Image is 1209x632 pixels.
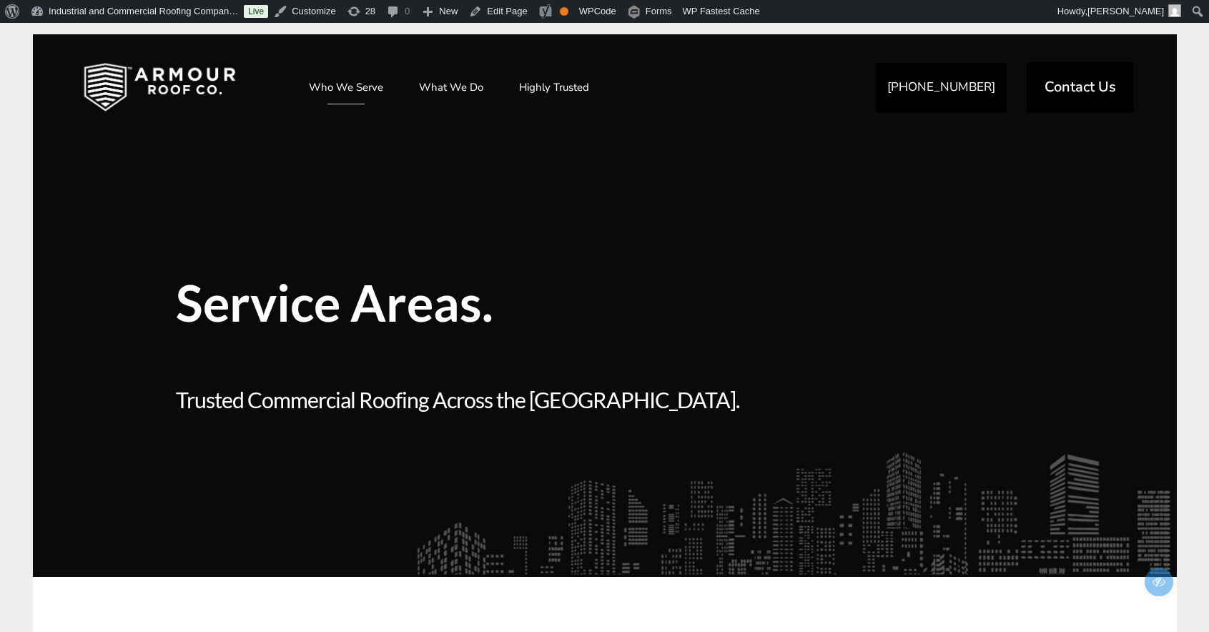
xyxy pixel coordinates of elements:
span: Contact Us [1045,80,1116,94]
span: Edit/Preview [1145,568,1173,596]
div: OK [560,7,568,16]
img: Industrial and Commercial Roofing Company | Armour Roof Co. [61,51,258,123]
a: [PHONE_NUMBER] [876,63,1007,112]
a: What We Do [405,69,498,105]
span: [PERSON_NAME] [1087,6,1164,16]
a: Live [244,5,268,18]
a: Who We Serve [295,69,398,105]
a: Contact Us [1027,62,1134,112]
a: Highly Trusted [505,69,603,105]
